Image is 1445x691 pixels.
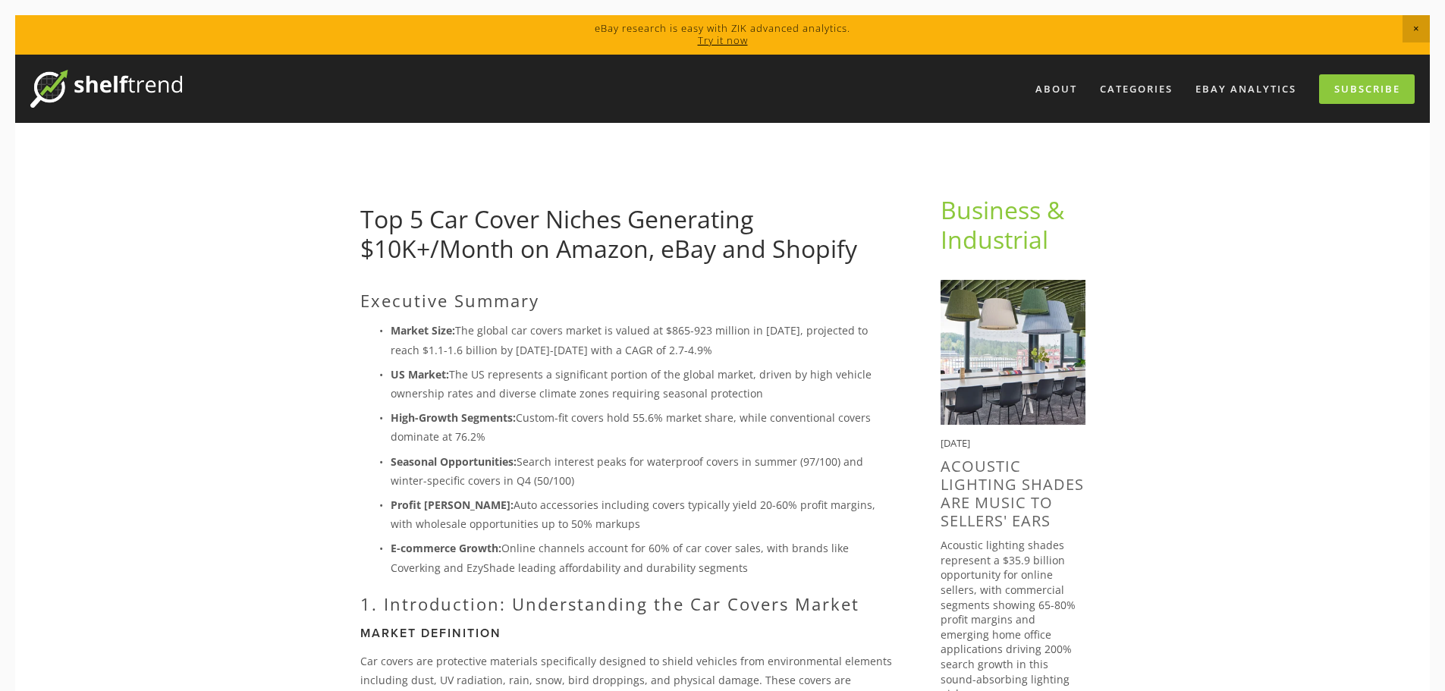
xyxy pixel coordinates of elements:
[391,454,517,469] strong: Seasonal Opportunities:
[1403,15,1430,42] span: Close Announcement
[360,594,892,614] h2: 1. Introduction: Understanding the Car Covers Market
[360,626,892,640] h3: Market Definition
[391,410,516,425] strong: High-Growth Segments:
[1090,77,1183,102] div: Categories
[698,33,748,47] a: Try it now
[941,456,1084,531] a: Acoustic Lighting Shades Are Music to Sellers' Ears
[30,70,182,108] img: ShelfTrend
[391,367,449,382] strong: US Market:
[391,323,455,338] strong: Market Size:
[360,291,892,310] h2: Executive Summary
[1186,77,1306,102] a: eBay Analytics
[941,280,1085,425] img: Acoustic Lighting Shades Are Music to Sellers' Ears
[391,539,892,576] p: Online channels account for 60% of car cover sales, with brands like Coverking and EzyShade leadi...
[391,495,892,533] p: Auto accessories including covers typically yield 20-60% profit margins, with wholesale opportuni...
[391,452,892,490] p: Search interest peaks for waterproof covers in summer (97/100) and winter-specific covers in Q4 (...
[391,365,892,403] p: The US represents a significant portion of the global market, driven by high vehicle ownership ra...
[1319,74,1415,104] a: Subscribe
[941,193,1070,255] a: Business & Industrial
[391,541,501,555] strong: E-commerce Growth:
[391,498,514,512] strong: Profit [PERSON_NAME]:
[360,203,857,264] a: Top 5 Car Cover Niches Generating $10K+/Month on Amazon, eBay and Shopify
[391,408,892,446] p: Custom-fit covers hold 55.6% market share, while conventional covers dominate at 76.2%
[941,436,970,450] time: [DATE]
[1026,77,1087,102] a: About
[391,321,892,359] p: The global car covers market is valued at $865-923 million in [DATE], projected to reach $1.1-1.6...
